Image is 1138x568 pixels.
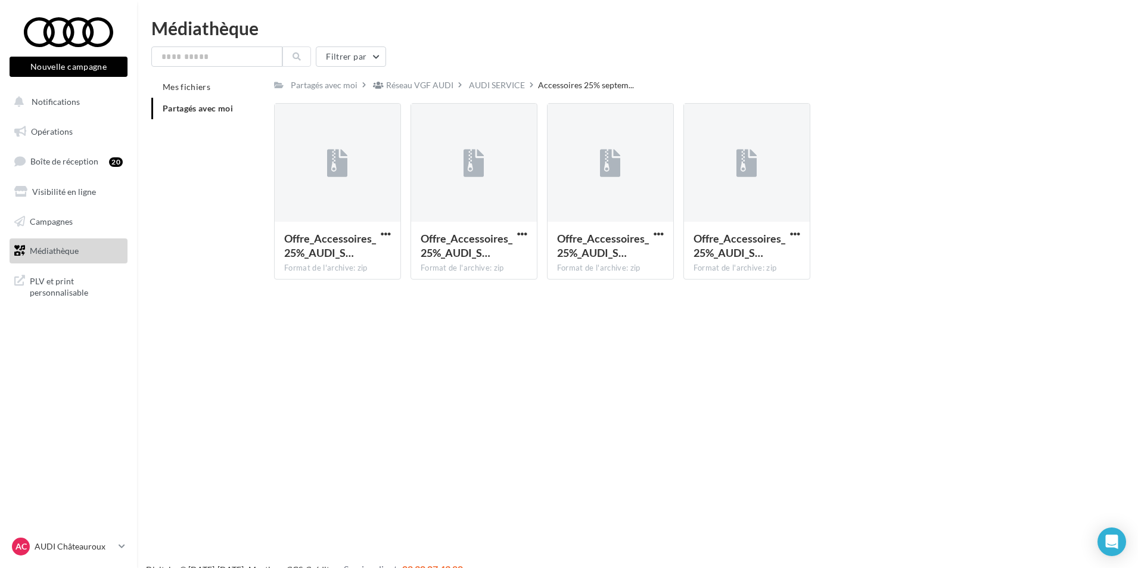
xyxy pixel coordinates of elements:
[35,541,114,553] p: AUDI Châteauroux
[7,238,130,263] a: Médiathèque
[7,89,125,114] button: Notifications
[151,19,1124,37] div: Médiathèque
[7,119,130,144] a: Opérations
[31,126,73,136] span: Opérations
[538,79,634,91] span: Accessoires 25% septem...
[163,103,233,113] span: Partagés avec moi
[1097,527,1126,556] div: Open Intercom Messenger
[284,263,391,274] div: Format de l'archive: zip
[30,246,79,256] span: Médiathèque
[7,148,130,174] a: Boîte de réception20
[557,232,649,259] span: Offre_Accessoires_25%_AUDI_SERVICE_GMB
[10,535,128,558] a: AC AUDI Châteauroux
[30,156,98,166] span: Boîte de réception
[10,57,128,77] button: Nouvelle campagne
[7,209,130,234] a: Campagnes
[32,187,96,197] span: Visibilité en ligne
[694,263,800,274] div: Format de l'archive: zip
[421,263,527,274] div: Format de l'archive: zip
[316,46,386,67] button: Filtrer par
[32,97,80,107] span: Notifications
[7,268,130,303] a: PLV et print personnalisable
[30,273,123,299] span: PLV et print personnalisable
[15,541,27,553] span: AC
[694,232,785,259] span: Offre_Accessoires_25%_AUDI_SERVICE_CARROUSEL
[163,82,210,92] span: Mes fichiers
[30,216,73,226] span: Campagnes
[284,232,376,259] span: Offre_Accessoires_25%_AUDI_SERVICE_EMAILING
[7,179,130,204] a: Visibilité en ligne
[557,263,664,274] div: Format de l'archive: zip
[291,79,357,91] div: Partagés avec moi
[421,232,512,259] span: Offre_Accessoires_25%_AUDI_SERVICE_POST_LINK
[109,157,123,167] div: 20
[469,79,525,91] div: AUDI SERVICE
[386,79,453,91] div: Réseau VGF AUDI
